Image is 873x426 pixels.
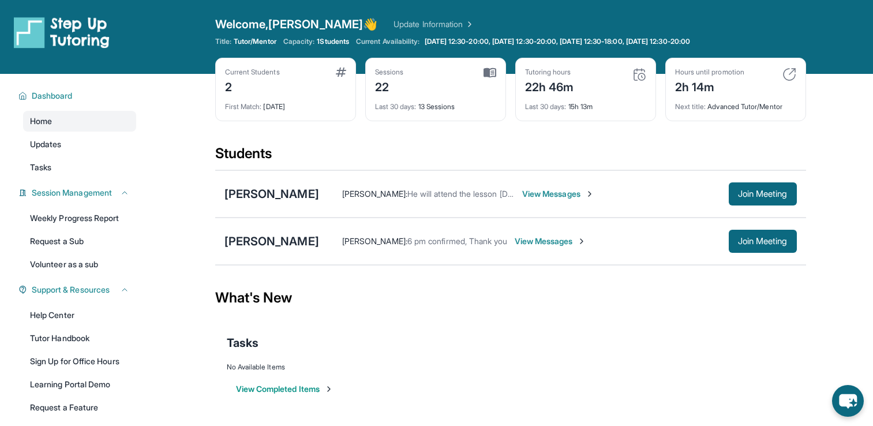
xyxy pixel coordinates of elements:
img: card [484,68,496,78]
button: Join Meeting [729,182,797,205]
span: View Messages [515,236,587,247]
div: 2 [225,77,280,95]
span: Session Management [32,187,112,199]
div: 22h 46m [525,77,574,95]
div: No Available Items [227,363,795,372]
div: 2h 14m [675,77,744,95]
a: Tutor Handbook [23,328,136,349]
img: card [782,68,796,81]
span: Join Meeting [738,190,788,197]
a: Help Center [23,305,136,326]
span: Current Availability: [356,37,419,46]
span: Dashboard [32,90,73,102]
span: Last 30 days : [375,102,417,111]
button: Join Meeting [729,230,797,253]
span: [DATE] 12:30-20:00, [DATE] 12:30-20:00, [DATE] 12:30-18:00, [DATE] 12:30-20:00 [425,37,690,46]
span: View Messages [522,188,594,200]
div: Students [215,144,806,170]
span: 1 Students [317,37,349,46]
a: Sign Up for Office Hours [23,351,136,372]
a: Request a Feature [23,397,136,418]
span: Title: [215,37,231,46]
span: 6 pm confirmed, Thank you [407,236,508,246]
span: Tasks [30,162,51,173]
div: Current Students [225,68,280,77]
img: logo [14,16,110,48]
div: Sessions [375,68,404,77]
span: [PERSON_NAME] : [342,236,407,246]
img: Chevron-Right [585,189,594,199]
span: Tutor/Mentor [234,37,276,46]
div: 13 Sessions [375,95,496,111]
span: Welcome, [PERSON_NAME] 👋 [215,16,378,32]
div: [DATE] [225,95,346,111]
a: Request a Sub [23,231,136,252]
div: 15h 13m [525,95,646,111]
span: Capacity: [283,37,315,46]
span: Tasks [227,335,258,351]
a: Update Information [394,18,474,30]
div: [PERSON_NAME] [224,186,319,202]
div: Tutoring hours [525,68,574,77]
div: [PERSON_NAME] [224,233,319,249]
img: card [632,68,646,81]
div: Hours until promotion [675,68,744,77]
button: View Completed Items [236,383,334,395]
a: Weekly Progress Report [23,208,136,229]
span: Join Meeting [738,238,788,245]
img: Chevron-Right [577,237,586,246]
img: Chevron Right [463,18,474,30]
a: Updates [23,134,136,155]
button: chat-button [832,385,864,417]
a: Tasks [23,157,136,178]
span: Home [30,115,52,127]
span: Support & Resources [32,284,110,296]
button: Support & Resources [27,284,129,296]
span: Updates [30,139,62,150]
a: Volunteer as a sub [23,254,136,275]
button: Session Management [27,187,129,199]
span: Last 30 days : [525,102,567,111]
span: He will attend the lesson [DATE] [407,189,524,199]
a: Learning Portal Demo [23,374,136,395]
div: 22 [375,77,404,95]
div: What's New [215,272,806,323]
span: [PERSON_NAME] : [342,189,407,199]
a: [DATE] 12:30-20:00, [DATE] 12:30-20:00, [DATE] 12:30-18:00, [DATE] 12:30-20:00 [422,37,692,46]
span: First Match : [225,102,262,111]
a: Home [23,111,136,132]
button: Dashboard [27,90,129,102]
span: Next title : [675,102,706,111]
div: Advanced Tutor/Mentor [675,95,796,111]
img: card [336,68,346,77]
